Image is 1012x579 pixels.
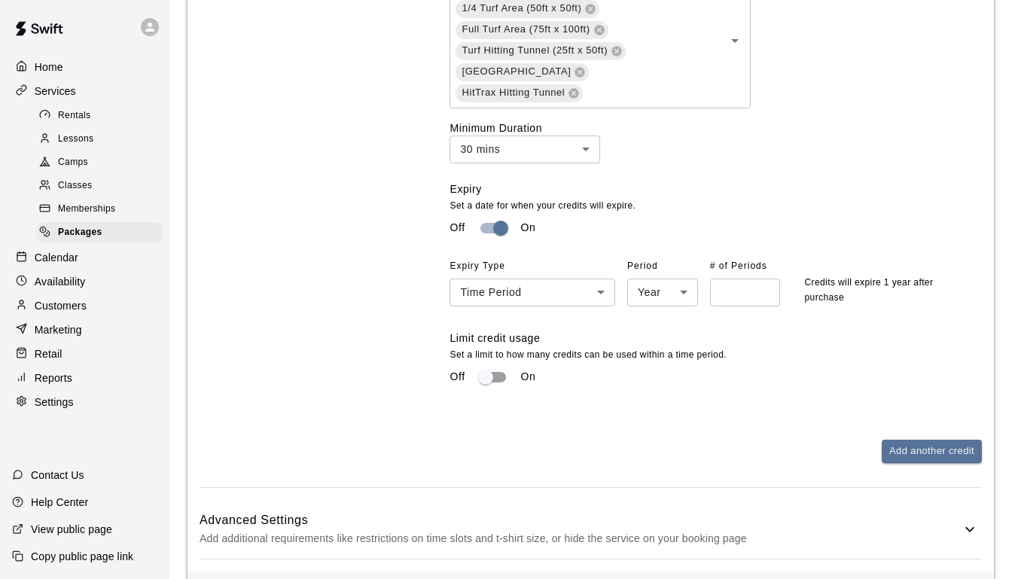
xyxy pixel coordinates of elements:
[521,369,536,385] p: On
[450,199,970,214] p: Set a date for when your credits will expire.
[31,549,133,564] p: Copy public page link
[12,367,157,389] a: Reports
[58,132,94,147] span: Lessons
[450,220,465,236] p: Off
[456,22,596,37] span: Full Turf Area (75ft x 100ft)
[35,370,72,385] p: Reports
[450,332,540,344] label: Limit credit usage
[36,175,169,198] a: Classes
[58,225,102,240] span: Packages
[456,84,583,102] div: HitTrax Hitting Tunnel
[35,298,87,313] p: Customers
[36,198,169,221] a: Memberships
[35,274,86,289] p: Availability
[36,152,163,173] div: Camps
[456,21,608,39] div: Full Turf Area (75ft x 100ft)
[450,136,600,163] div: 30 mins
[31,522,112,537] p: View public page
[804,276,970,306] p: Credits will expire 1 year after purchase
[12,56,157,78] a: Home
[12,343,157,365] a: Retail
[200,500,982,559] div: Advanced SettingsAdd additional requirements like restrictions on time slots and t-shirt size, or...
[12,294,157,317] a: Customers
[450,120,982,136] label: Minimum Duration
[36,104,169,127] a: Rentals
[35,322,82,337] p: Marketing
[36,105,163,126] div: Rentals
[710,254,781,279] span: # of Periods
[36,129,163,150] div: Lessons
[521,220,536,236] p: On
[450,183,481,195] label: Expiry
[456,1,587,16] span: 1/4 Turf Area (50ft x 50ft)
[450,369,465,385] p: Off
[58,155,88,170] span: Camps
[31,468,84,483] p: Contact Us
[456,43,614,58] span: Turf Hitting Tunnel (25ft x 50ft)
[12,391,157,413] a: Settings
[58,108,91,123] span: Rentals
[627,279,698,306] div: Year
[200,529,961,548] p: Add additional requirements like restrictions on time slots and t-shirt size, or hide the service...
[36,221,169,245] a: Packages
[12,318,157,341] a: Marketing
[627,254,689,279] span: Period
[456,85,571,100] span: HitTrax Hitting Tunnel
[36,127,169,151] a: Lessons
[724,30,745,51] button: Open
[36,151,169,175] a: Camps
[12,80,157,102] a: Services
[450,348,982,363] p: Set a limit to how many credits can be used within a time period.
[35,395,74,410] p: Settings
[456,63,589,81] div: [GEOGRAPHIC_DATA]
[882,440,982,463] button: Add another credit
[58,178,92,194] span: Classes
[12,270,157,293] a: Availability
[456,42,626,60] div: Turf Hitting Tunnel (25ft x 50ft)
[36,222,163,243] div: Packages
[35,84,76,99] p: Services
[35,59,63,75] p: Home
[456,64,577,79] span: [GEOGRAPHIC_DATA]
[35,346,62,361] p: Retail
[450,254,615,279] span: Expiry Type
[58,202,115,217] span: Memberships
[36,199,163,220] div: Memberships
[35,250,78,265] p: Calendar
[31,495,88,510] p: Help Center
[450,279,615,306] div: Time Period
[36,175,163,197] div: Classes
[12,246,157,269] a: Calendar
[200,510,961,530] h6: Advanced Settings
